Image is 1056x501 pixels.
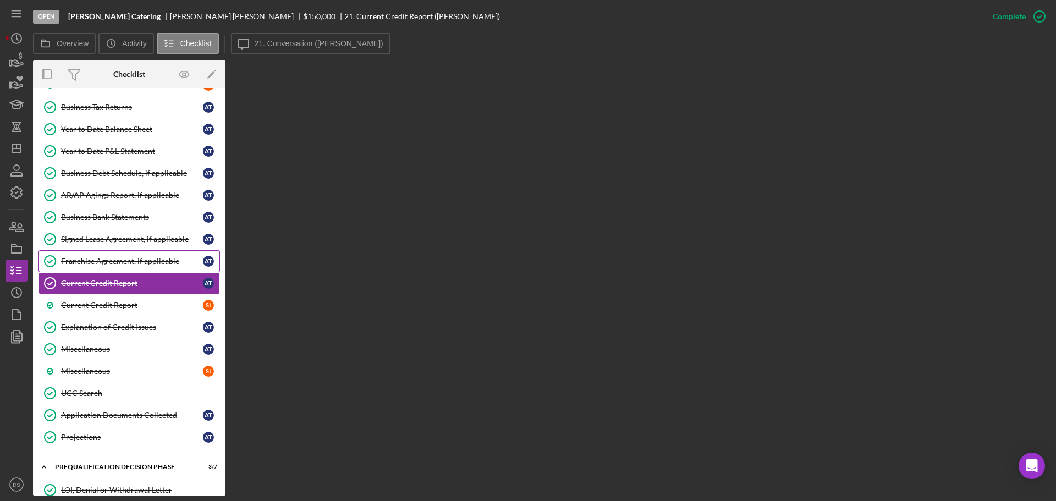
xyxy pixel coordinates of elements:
div: Explanation of Credit Issues [61,323,203,332]
div: Open Intercom Messenger [1019,453,1045,479]
a: Current Credit ReportAT [38,272,220,294]
div: A T [203,102,214,113]
text: DS [13,482,20,488]
div: A T [203,344,214,355]
div: LOI, Denial or Withdrawal Letter [61,486,219,494]
div: A T [203,190,214,201]
a: Business Debt Schedule, if applicableAT [38,162,220,184]
div: 3 / 7 [197,464,217,470]
button: Overview [33,33,96,54]
div: A T [203,256,214,267]
button: Complete [982,5,1050,27]
div: Miscellaneous [61,367,203,376]
button: Activity [98,33,153,54]
button: Checklist [157,33,219,54]
div: A T [203,146,214,157]
button: DS [5,474,28,496]
label: Overview [57,39,89,48]
div: Prequalification Decision Phase [55,464,190,470]
div: A T [203,278,214,289]
div: Signed Lease Agreement, if applicable [61,235,203,244]
a: AR/AP Agings Report, if applicableAT [38,184,220,206]
label: Checklist [180,39,212,48]
div: Miscellaneous [61,345,203,354]
div: Open [33,10,59,24]
a: Business Tax ReturnsAT [38,96,220,118]
div: A T [203,410,214,421]
div: Year to Date P&L Statement [61,147,203,156]
button: 21. Conversation ([PERSON_NAME]) [231,33,391,54]
a: Explanation of Credit IssuesAT [38,316,220,338]
a: ProjectionsAT [38,426,220,448]
div: A T [203,212,214,223]
div: A T [203,322,214,333]
div: A T [203,168,214,179]
div: Application Documents Collected [61,411,203,420]
div: [PERSON_NAME] [PERSON_NAME] [170,12,303,21]
a: Franchise Agreement, if applicableAT [38,250,220,272]
a: Business Bank StatementsAT [38,206,220,228]
div: A T [203,124,214,135]
a: Year to Date Balance SheetAT [38,118,220,140]
a: UCC Search [38,382,220,404]
div: Current Credit Report [61,279,203,288]
div: Year to Date Balance Sheet [61,125,203,134]
a: LOI, Denial or Withdrawal Letter [38,479,220,501]
label: Activity [122,39,146,48]
div: Complete [993,5,1026,27]
div: AR/AP Agings Report, if applicable [61,191,203,200]
a: MiscellaneousSJ [38,360,220,382]
div: Projections [61,433,203,442]
a: Signed Lease Agreement, if applicableAT [38,228,220,250]
div: UCC Search [61,389,219,398]
div: Checklist [113,70,145,79]
div: A T [203,432,214,443]
a: MiscellaneousAT [38,338,220,360]
div: Current Credit Report [61,301,203,310]
a: Current Credit ReportSJ [38,294,220,316]
div: Business Debt Schedule, if applicable [61,169,203,178]
a: Application Documents CollectedAT [38,404,220,426]
a: Year to Date P&L StatementAT [38,140,220,162]
div: S J [203,366,214,377]
label: 21. Conversation ([PERSON_NAME]) [255,39,383,48]
div: A T [203,234,214,245]
div: 21. Current Credit Report ([PERSON_NAME]) [344,12,500,21]
span: $150,000 [303,12,335,21]
div: Business Bank Statements [61,213,203,222]
div: Business Tax Returns [61,103,203,112]
div: Franchise Agreement, if applicable [61,257,203,266]
div: S J [203,300,214,311]
b: [PERSON_NAME] Catering [68,12,161,21]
